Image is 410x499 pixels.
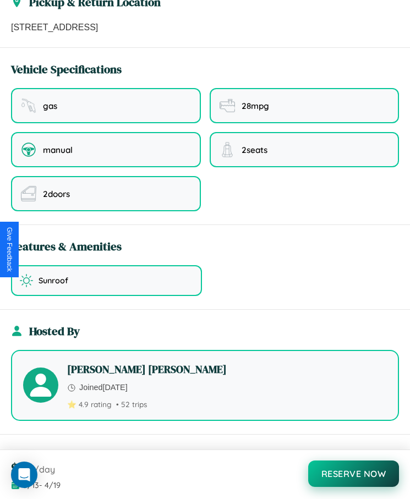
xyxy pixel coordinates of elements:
span: ⭐ 4.9 rating [67,399,112,409]
p: Joined [DATE] [67,381,387,395]
span: manual [43,145,73,155]
span: Sunroof [39,276,68,286]
div: Open Intercom Messenger [11,462,37,488]
span: 28 mpg [242,101,269,111]
span: gas [43,101,57,111]
span: 2 doors [43,189,70,199]
span: • 52 trips [116,399,147,409]
span: /day [34,464,55,475]
div: Give Feedback [6,227,13,272]
h3: Features & Amenities [11,238,122,254]
span: $ 90 [11,459,32,477]
span: 3 / 13 - 4 / 19 [23,480,61,490]
h4: [PERSON_NAME] [PERSON_NAME] [67,362,387,376]
img: fuel type [21,98,36,113]
h3: Vehicle Specifications [11,61,122,77]
h3: Hosted By [29,323,80,339]
img: doors [21,186,36,201]
span: 2 seats [242,145,267,155]
button: Reserve Now [308,460,400,487]
img: fuel efficiency [220,98,235,113]
p: [STREET_ADDRESS] [11,21,399,34]
img: seating [220,142,235,157]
